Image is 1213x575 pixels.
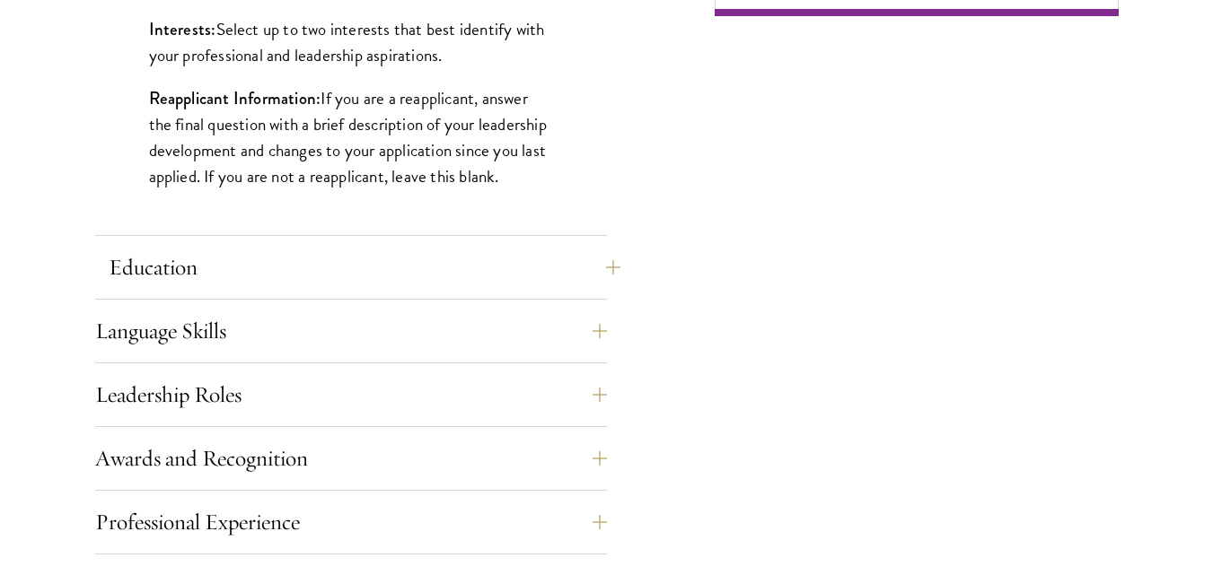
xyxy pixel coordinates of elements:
button: Language Skills [95,309,607,353]
button: Leadership Roles [95,373,607,416]
button: Professional Experience [95,501,607,544]
button: Awards and Recognition [95,437,607,480]
strong: Interests: [149,17,216,41]
button: Education [109,246,620,289]
strong: Reapplicant Information: [149,86,321,110]
p: Select up to two interests that best identify with your professional and leadership aspirations. [149,16,553,68]
p: If you are a reapplicant, answer the final question with a brief description of your leadership d... [149,85,553,189]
